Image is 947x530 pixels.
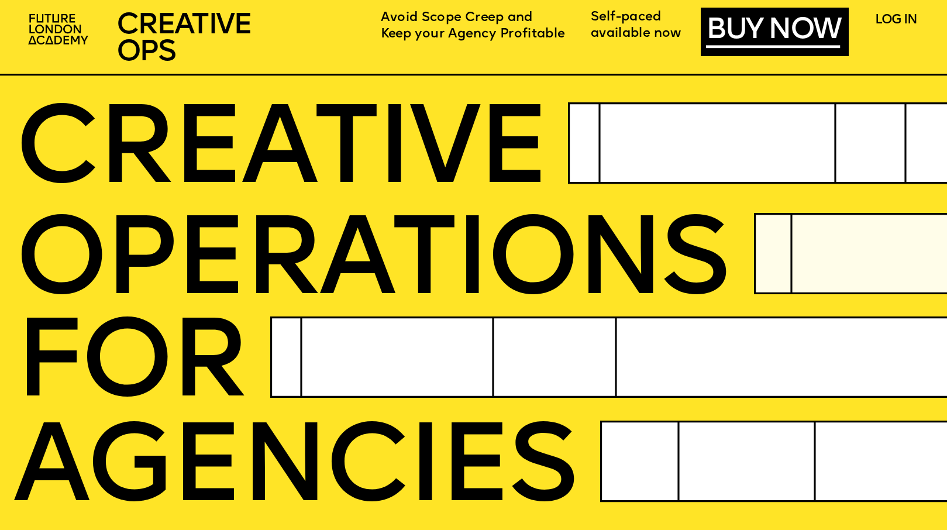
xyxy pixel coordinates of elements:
[23,8,97,51] img: upload-2f72e7a8-3806-41e8-b55b-d754ac055a4a.png
[15,312,245,424] span: FOR
[381,12,532,25] span: Avoid Scope Creep and
[15,210,726,321] span: OPERatioNS
[875,14,917,26] a: LOG IN
[591,27,681,40] span: available now
[15,99,546,210] span: CREATIVE
[706,16,840,48] a: BUY NOW
[13,417,575,528] span: AGENCIES
[116,11,251,67] span: CREATIVE OPS
[381,29,565,41] span: Keep your Agency Profitable
[591,11,661,23] span: Self-paced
